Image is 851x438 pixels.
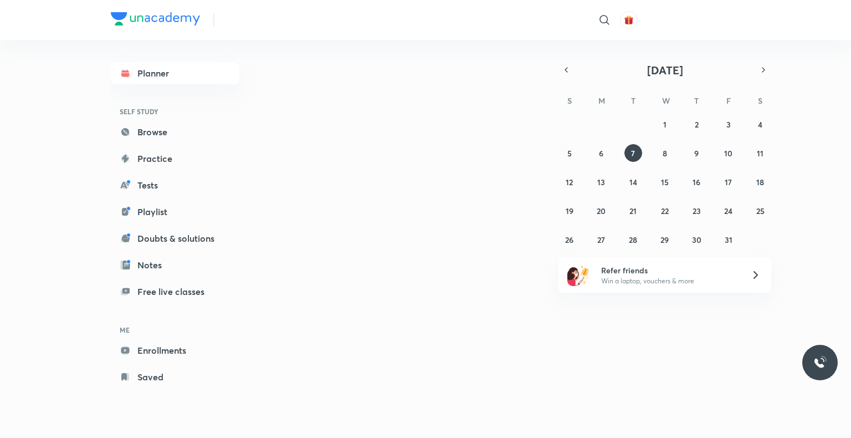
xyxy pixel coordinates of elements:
button: October 22, 2025 [656,202,674,220]
a: Doubts & solutions [111,227,239,249]
a: Saved [111,366,239,388]
button: October 14, 2025 [624,173,642,191]
button: October 23, 2025 [688,202,705,220]
abbr: October 27, 2025 [597,235,605,245]
button: October 27, 2025 [592,231,610,248]
abbr: October 25, 2025 [756,206,765,216]
abbr: October 17, 2025 [725,177,732,187]
abbr: October 24, 2025 [724,206,732,216]
span: [DATE] [647,63,683,78]
abbr: October 1, 2025 [663,119,667,130]
button: [DATE] [574,62,756,78]
button: October 21, 2025 [624,202,642,220]
a: Notes [111,254,239,276]
button: October 4, 2025 [751,115,769,133]
abbr: October 9, 2025 [694,148,699,159]
a: Company Logo [111,12,200,28]
button: October 31, 2025 [720,231,737,248]
abbr: Wednesday [662,95,670,106]
abbr: Thursday [694,95,699,106]
abbr: October 29, 2025 [660,235,669,245]
abbr: October 11, 2025 [757,148,763,159]
abbr: October 6, 2025 [599,148,603,159]
img: avatar [624,15,634,25]
abbr: October 22, 2025 [661,206,669,216]
button: October 2, 2025 [688,115,705,133]
abbr: October 21, 2025 [629,206,637,216]
abbr: October 30, 2025 [692,235,701,245]
button: October 16, 2025 [688,173,705,191]
a: Browse [111,121,239,143]
h6: SELF STUDY [111,102,239,121]
button: October 26, 2025 [561,231,578,248]
button: October 9, 2025 [688,144,705,162]
button: October 30, 2025 [688,231,705,248]
abbr: October 16, 2025 [693,177,700,187]
abbr: October 14, 2025 [629,177,637,187]
button: October 1, 2025 [656,115,674,133]
button: October 6, 2025 [592,144,610,162]
button: October 28, 2025 [624,231,642,248]
img: referral [567,264,589,286]
button: October 12, 2025 [561,173,578,191]
a: Enrollments [111,339,239,361]
p: Win a laptop, vouchers & more [601,276,737,286]
button: October 17, 2025 [720,173,737,191]
button: October 8, 2025 [656,144,674,162]
abbr: October 28, 2025 [629,235,637,245]
abbr: October 23, 2025 [693,206,701,216]
abbr: October 10, 2025 [724,148,732,159]
button: October 10, 2025 [720,144,737,162]
button: October 11, 2025 [751,144,769,162]
abbr: October 26, 2025 [565,235,573,245]
button: October 3, 2025 [720,115,737,133]
a: Playlist [111,201,239,223]
abbr: October 18, 2025 [756,177,764,187]
abbr: Sunday [567,95,572,106]
button: October 15, 2025 [656,173,674,191]
a: Planner [111,62,239,84]
abbr: Monday [598,95,605,106]
button: October 19, 2025 [561,202,578,220]
abbr: October 19, 2025 [566,206,573,216]
a: Free live classes [111,281,239,303]
abbr: Tuesday [631,95,635,106]
abbr: October 7, 2025 [631,148,635,159]
h6: ME [111,320,239,339]
button: October 20, 2025 [592,202,610,220]
button: October 25, 2025 [751,202,769,220]
a: Practice [111,147,239,170]
button: October 24, 2025 [720,202,737,220]
button: October 13, 2025 [592,173,610,191]
abbr: October 31, 2025 [725,235,732,245]
a: Tests [111,174,239,196]
button: avatar [620,11,638,29]
abbr: Saturday [758,95,762,106]
button: October 7, 2025 [624,144,642,162]
h6: Refer friends [601,264,737,276]
abbr: October 4, 2025 [758,119,762,130]
button: October 18, 2025 [751,173,769,191]
abbr: October 8, 2025 [663,148,667,159]
abbr: October 5, 2025 [567,148,572,159]
abbr: October 3, 2025 [726,119,731,130]
button: October 29, 2025 [656,231,674,248]
abbr: October 20, 2025 [597,206,606,216]
img: ttu [813,356,827,369]
abbr: October 2, 2025 [695,119,699,130]
abbr: October 12, 2025 [566,177,573,187]
img: Company Logo [111,12,200,26]
button: October 5, 2025 [561,144,578,162]
abbr: October 13, 2025 [597,177,605,187]
abbr: Friday [726,95,731,106]
abbr: October 15, 2025 [661,177,669,187]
